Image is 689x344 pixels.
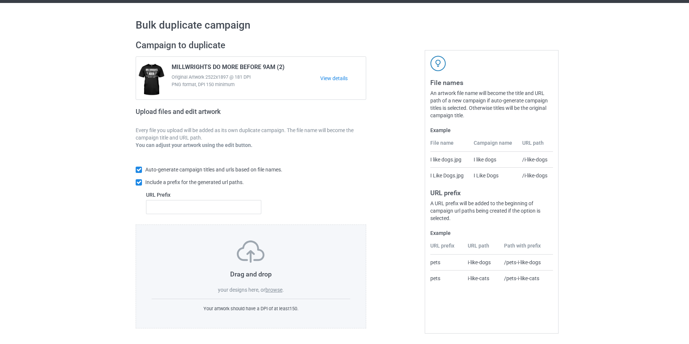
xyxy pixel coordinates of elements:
[430,270,464,286] td: pets
[237,240,265,263] img: svg+xml;base64,PD94bWwgdmVyc2lvbj0iMS4wIiBlbmNvZGluZz0iVVRGLTgiPz4KPHN2ZyB3aWR0aD0iNzVweCIgaGVpZ2...
[430,127,553,134] label: Example
[500,242,553,255] th: Path with prefix
[518,152,553,167] td: /i-like-dogs
[430,78,553,87] h3: File names
[172,63,285,73] span: MILLWRIGHTS DO MORE BEFORE 9AM (2)
[430,167,469,183] td: I Like Dogs.jpg
[203,306,298,311] span: Your artwork should have a DPI of at least 150 .
[518,167,553,183] td: /i-like-dogs
[430,89,553,119] div: An artwork file name will become the title and URL path of a new campaign if auto-generate campai...
[146,191,261,199] label: URL Prefix
[265,287,282,293] label: browse
[464,255,500,270] td: i-like-dogs
[500,270,553,286] td: /pets-i-like-cats
[430,229,553,237] label: Example
[518,139,553,152] th: URL path
[470,152,519,167] td: I like dogs
[470,139,519,152] th: Campaign name
[282,287,284,293] span: .
[152,270,350,278] h3: Drag and drop
[470,167,519,183] td: I Like Dogs
[500,255,553,270] td: /pets-i-like-dogs
[430,242,464,255] th: URL prefix
[172,81,320,88] span: PNG format, DPI 150 minimum
[136,108,274,121] h2: Upload files and edit artwork
[136,40,366,51] h2: Campaign to duplicate
[172,73,320,81] span: Original Artwork 2522x1897 @ 181 DPI
[218,287,265,293] span: your designs here, or
[430,152,469,167] td: I like dogs.jpg
[136,142,252,148] b: You can adjust your artwork using the edit button.
[464,270,500,286] td: i-like-cats
[430,255,464,270] td: pets
[145,179,244,185] span: Include a prefix for the generated url paths.
[320,75,366,82] a: View details
[430,200,553,222] div: A URL prefix will be added to the beginning of campaign url paths being created if the option is ...
[145,167,282,173] span: Auto-generate campaign titles and urls based on file names.
[136,19,553,32] h1: Bulk duplicate campaign
[136,127,366,141] p: Every file you upload will be added as its own duplicate campaign. The file name will become the ...
[464,242,500,255] th: URL path
[430,139,469,152] th: File name
[430,189,553,197] h3: URL prefix
[430,56,446,71] img: svg+xml;base64,PD94bWwgdmVyc2lvbj0iMS4wIiBlbmNvZGluZz0iVVRGLTgiPz4KPHN2ZyB3aWR0aD0iNDJweCIgaGVpZ2...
